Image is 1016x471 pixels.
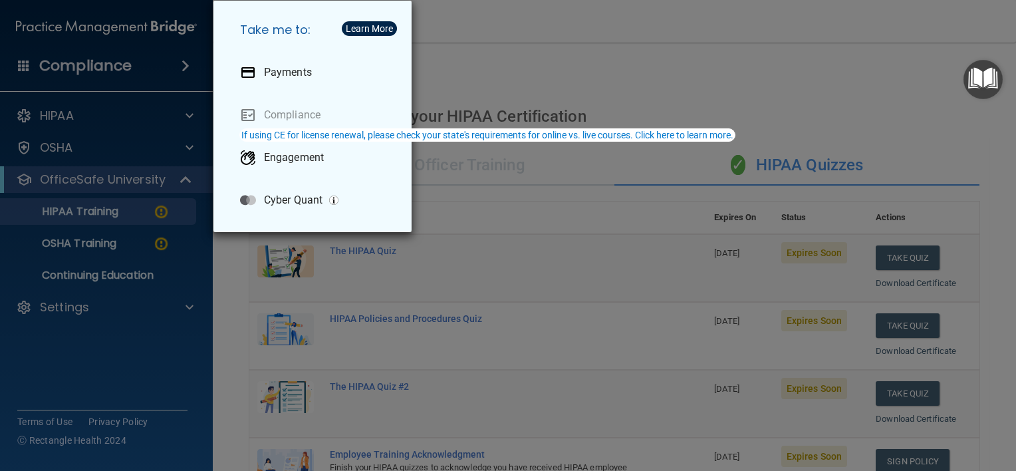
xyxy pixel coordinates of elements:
h5: Take me to: [229,11,401,49]
p: Cyber Quant [264,194,322,207]
a: Cyber Quant [229,182,401,219]
p: Engagement [264,151,324,164]
div: If using CE for license renewal, please check your state's requirements for online vs. live cours... [241,130,733,140]
a: Engagement [229,139,401,176]
a: Compliance [229,96,401,134]
a: Payments [229,54,401,91]
button: Open Resource Center [963,60,1003,99]
button: If using CE for license renewal, please check your state's requirements for online vs. live cours... [239,128,735,142]
iframe: Drift Widget Chat Controller [786,398,1000,451]
div: Learn More [346,24,393,33]
p: Payments [264,66,312,79]
button: Learn More [342,21,397,36]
